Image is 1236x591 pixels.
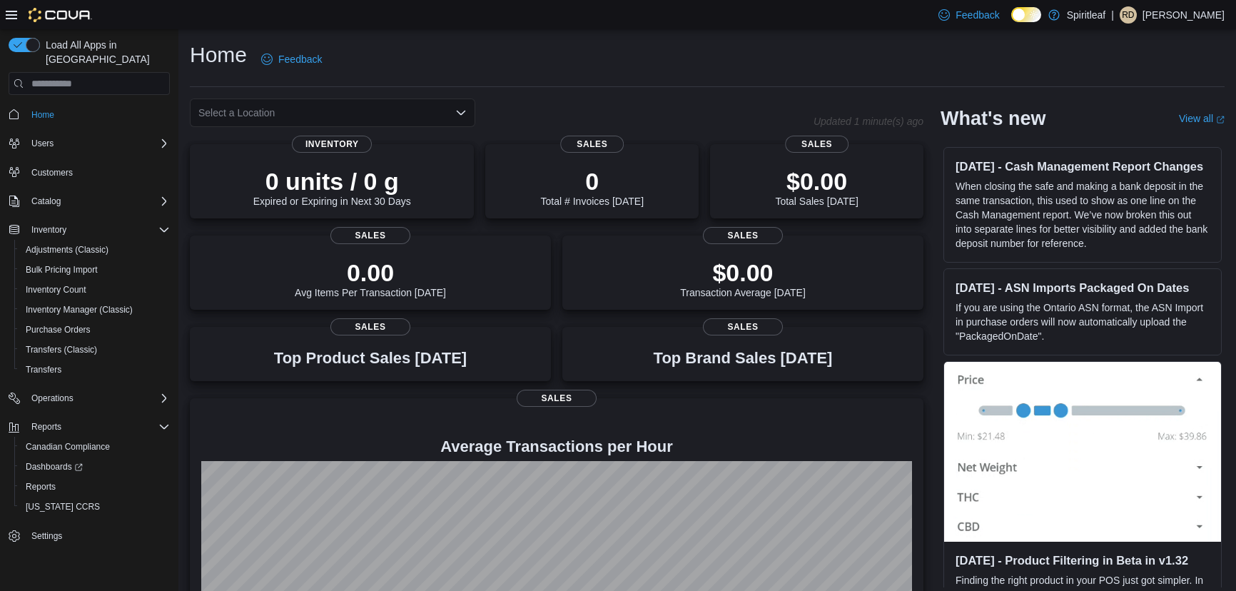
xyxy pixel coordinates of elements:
[20,361,170,378] span: Transfers
[274,350,467,367] h3: Top Product Sales [DATE]
[14,457,176,477] a: Dashboards
[1179,113,1225,124] a: View allExternal link
[26,418,67,435] button: Reports
[20,281,92,298] a: Inventory Count
[703,318,783,335] span: Sales
[26,501,100,512] span: [US_STATE] CCRS
[3,417,176,437] button: Reports
[1143,6,1225,24] p: [PERSON_NAME]
[190,41,247,69] h1: Home
[253,167,411,207] div: Expired or Expiring in Next 30 Days
[14,280,176,300] button: Inventory Count
[20,361,67,378] a: Transfers
[292,136,372,153] span: Inventory
[20,241,170,258] span: Adjustments (Classic)
[26,106,60,123] a: Home
[31,109,54,121] span: Home
[3,162,176,183] button: Customers
[26,441,110,453] span: Canadian Compliance
[3,220,176,240] button: Inventory
[14,497,176,517] button: [US_STATE] CCRS
[31,196,61,207] span: Catalog
[703,227,783,244] span: Sales
[40,38,170,66] span: Load All Apps in [GEOGRAPHIC_DATA]
[541,167,644,207] div: Total # Invoices [DATE]
[541,167,644,196] p: 0
[26,527,68,545] a: Settings
[14,300,176,320] button: Inventory Manager (Classic)
[31,138,54,149] span: Users
[20,498,170,515] span: Washington CCRS
[295,258,446,298] div: Avg Items Per Transaction [DATE]
[20,341,103,358] a: Transfers (Classic)
[20,301,170,318] span: Inventory Manager (Classic)
[26,163,170,181] span: Customers
[814,116,923,127] p: Updated 1 minute(s) ago
[26,264,98,276] span: Bulk Pricing Import
[20,438,116,455] a: Canadian Compliance
[253,167,411,196] p: 0 units / 0 g
[20,241,114,258] a: Adjustments (Classic)
[933,1,1005,29] a: Feedback
[3,103,176,124] button: Home
[1216,116,1225,124] svg: External link
[1122,6,1134,24] span: RD
[26,193,66,210] button: Catalog
[14,340,176,360] button: Transfers (Classic)
[26,105,170,123] span: Home
[26,481,56,492] span: Reports
[14,240,176,260] button: Adjustments (Classic)
[26,418,170,435] span: Reports
[31,530,62,542] span: Settings
[20,458,170,475] span: Dashboards
[26,135,170,152] span: Users
[3,525,176,546] button: Settings
[956,300,1210,343] p: If you are using the Ontario ASN format, the ASN Import in purchase orders will now automatically...
[941,107,1045,130] h2: What's new
[20,498,106,515] a: [US_STATE] CCRS
[20,458,88,475] a: Dashboards
[20,321,170,338] span: Purchase Orders
[455,107,467,118] button: Open list of options
[26,527,170,545] span: Settings
[956,8,999,22] span: Feedback
[785,136,849,153] span: Sales
[255,45,328,74] a: Feedback
[3,388,176,408] button: Operations
[14,260,176,280] button: Bulk Pricing Import
[20,301,138,318] a: Inventory Manager (Classic)
[29,8,92,22] img: Cova
[201,438,912,455] h4: Average Transactions per Hour
[26,390,79,407] button: Operations
[680,258,806,287] p: $0.00
[20,261,170,278] span: Bulk Pricing Import
[3,191,176,211] button: Catalog
[775,167,858,196] p: $0.00
[20,261,103,278] a: Bulk Pricing Import
[278,52,322,66] span: Feedback
[1120,6,1137,24] div: Ravi D
[26,304,133,315] span: Inventory Manager (Classic)
[20,341,170,358] span: Transfers (Classic)
[680,258,806,298] div: Transaction Average [DATE]
[26,164,78,181] a: Customers
[20,281,170,298] span: Inventory Count
[26,221,72,238] button: Inventory
[3,133,176,153] button: Users
[295,258,446,287] p: 0.00
[20,438,170,455] span: Canadian Compliance
[20,321,96,338] a: Purchase Orders
[9,98,170,583] nav: Complex example
[14,477,176,497] button: Reports
[517,390,597,407] span: Sales
[20,478,61,495] a: Reports
[14,360,176,380] button: Transfers
[26,364,61,375] span: Transfers
[31,393,74,404] span: Operations
[654,350,833,367] h3: Top Brand Sales [DATE]
[31,224,66,236] span: Inventory
[26,324,91,335] span: Purchase Orders
[26,244,108,256] span: Adjustments (Classic)
[1011,22,1012,23] span: Dark Mode
[956,159,1210,173] h3: [DATE] - Cash Management Report Changes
